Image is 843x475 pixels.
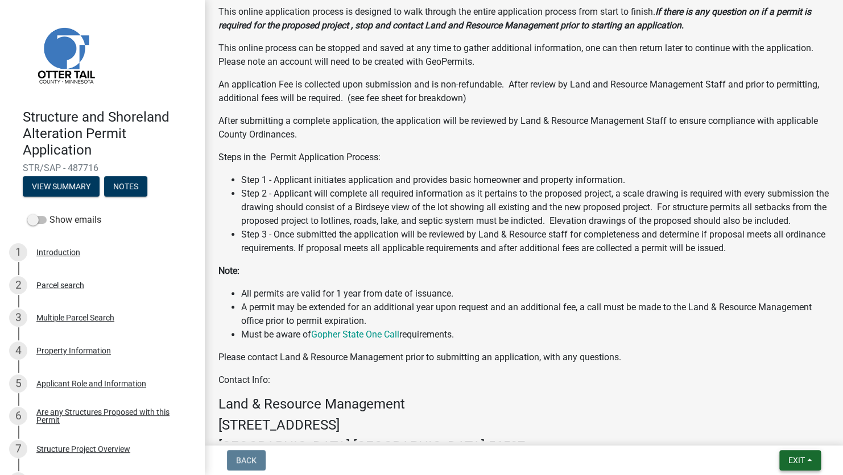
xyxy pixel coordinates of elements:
p: Contact Info: [218,373,829,387]
button: View Summary [23,176,100,197]
li: Step 1 - Applicant initiates application and provides basic homeowner and property information. [241,173,829,187]
p: This online application process is designed to walk through the entire application process from s... [218,5,829,32]
div: Property Information [36,347,111,355]
li: All permits are valid for 1 year from date of issuance. [241,287,829,301]
span: Back [236,456,257,465]
div: 7 [9,440,27,458]
button: Back [227,450,266,470]
span: Exit [788,456,805,465]
p: Steps in the Permit Application Process: [218,151,829,164]
div: 3 [9,309,27,327]
p: Please contact Land & Resource Management prior to submitting an application, with any questions. [218,351,829,364]
div: 5 [9,374,27,393]
p: An application Fee is collected upon submission and is non-refundable. After review by Land and R... [218,78,829,105]
li: Step 3 - Once submitted the application will be reviewed by Land & Resource staff for completenes... [241,228,829,255]
div: 2 [9,276,27,294]
div: Are any Structures Proposed with this Permit [36,408,187,424]
li: Step 2 - Applicant will complete all required information as it pertains to the proposed project,... [241,187,829,228]
strong: Note: [218,265,239,276]
div: Parcel search [36,281,84,289]
div: Multiple Parcel Search [36,314,114,322]
h4: [STREET_ADDRESS] [218,417,829,434]
h4: Structure and Shoreland Alteration Permit Application [23,109,196,158]
div: 4 [9,341,27,360]
wm-modal-confirm: Notes [104,183,147,192]
button: Exit [779,450,821,470]
li: A permit may be extended for an additional year upon request and an additional fee, a call must b... [241,301,829,328]
div: Introduction [36,248,80,256]
label: Show emails [27,213,101,227]
a: Gopher State One Call [311,329,399,340]
p: After submitting a complete application, the application will be reviewed by Land & Resource Mana... [218,114,829,141]
div: 1 [9,243,27,261]
h4: Land & Resource Management [218,396,829,413]
div: Applicant Role and Information [36,380,146,388]
div: 6 [9,407,27,425]
wm-modal-confirm: Summary [23,183,100,192]
span: STR/SAP - 487716 [23,163,182,173]
button: Notes [104,176,147,197]
img: Otter Tail County, Minnesota [23,12,108,97]
p: This online process can be stopped and saved at any time to gather additional information, one ca... [218,41,829,69]
h4: [GEOGRAPHIC_DATA] [GEOGRAPHIC_DATA] 56537 [218,438,829,455]
div: Structure Project Overview [36,445,130,453]
li: Must be aware of requirements. [241,328,829,341]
